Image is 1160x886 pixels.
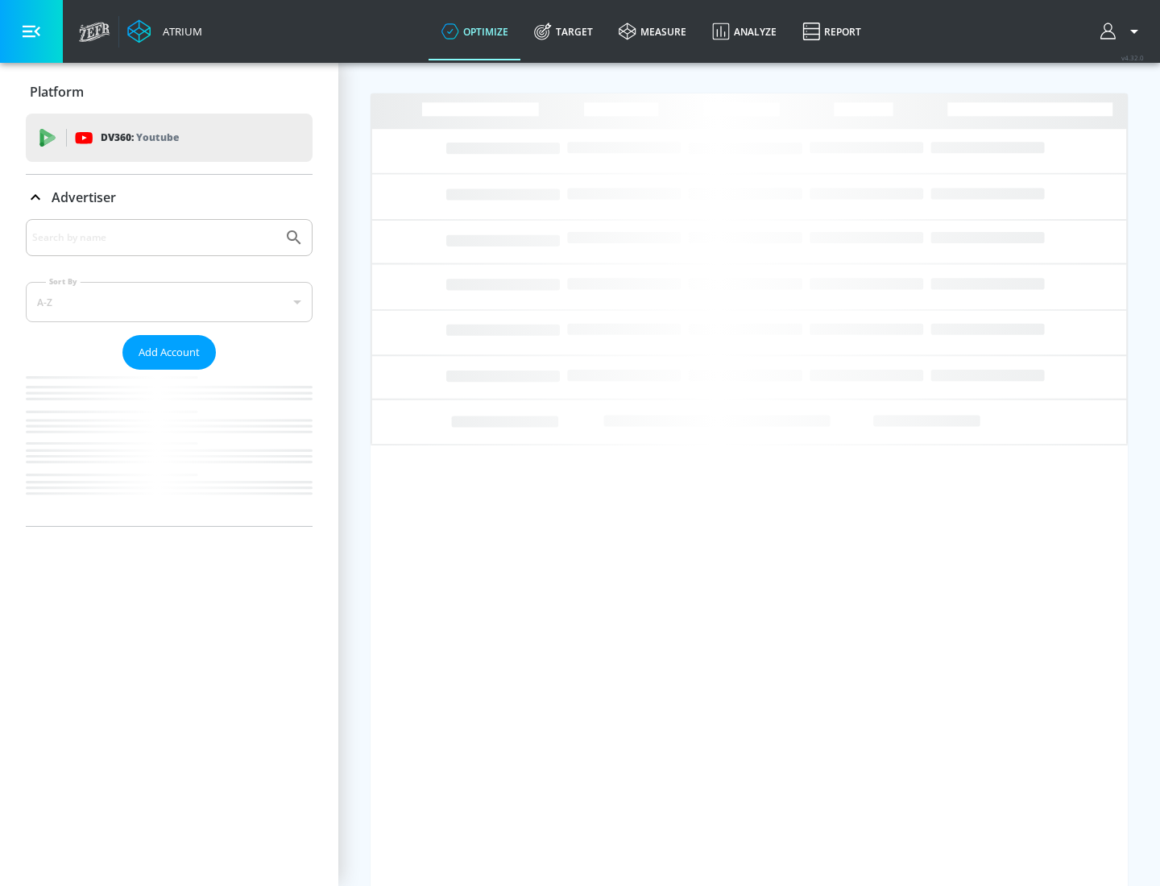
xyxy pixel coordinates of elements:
div: DV360: Youtube [26,114,313,162]
span: Add Account [139,343,200,362]
div: Advertiser [26,175,313,220]
p: DV360: [101,129,179,147]
p: Advertiser [52,188,116,206]
div: A-Z [26,282,313,322]
button: Add Account [122,335,216,370]
p: Youtube [136,129,179,146]
a: optimize [429,2,521,60]
a: Atrium [127,19,202,43]
nav: list of Advertiser [26,370,313,526]
div: Platform [26,69,313,114]
a: Report [789,2,874,60]
div: Advertiser [26,219,313,526]
p: Platform [30,83,84,101]
input: Search by name [32,227,276,248]
a: Analyze [699,2,789,60]
span: v 4.32.0 [1121,53,1144,62]
div: Atrium [156,24,202,39]
a: Target [521,2,606,60]
a: measure [606,2,699,60]
label: Sort By [46,276,81,287]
